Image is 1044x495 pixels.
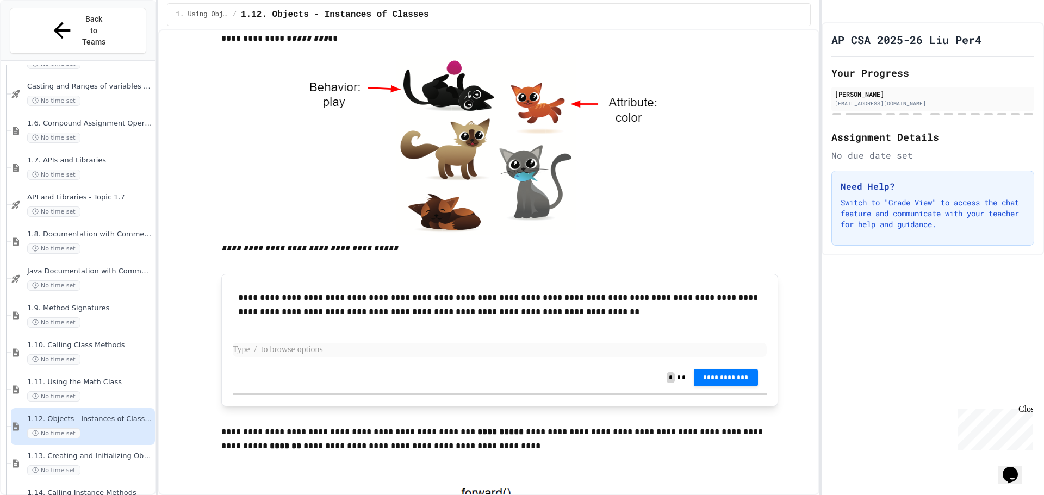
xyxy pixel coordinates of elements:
[27,452,153,461] span: 1.13. Creating and Initializing Objects: Constructors
[27,243,80,254] span: No time set
[10,8,146,54] button: Back to Teams
[4,4,75,69] div: Chat with us now!Close
[27,378,153,387] span: 1.11. Using the Math Class
[27,304,153,313] span: 1.9. Method Signatures
[27,170,80,180] span: No time set
[27,341,153,350] span: 1.10. Calling Class Methods
[27,230,153,239] span: 1.8. Documentation with Comments and Preconditions
[27,267,153,276] span: Java Documentation with Comments - Topic 1.8
[27,317,80,328] span: No time set
[27,354,80,365] span: No time set
[841,180,1025,193] h3: Need Help?
[176,10,228,19] span: 1. Using Objects and Methods
[241,8,429,21] span: 1.12. Objects - Instances of Classes
[233,10,237,19] span: /
[27,133,80,143] span: No time set
[27,119,153,128] span: 1.6. Compound Assignment Operators
[27,82,153,91] span: Casting and Ranges of variables - Quiz
[835,99,1031,108] div: [EMAIL_ADDRESS][DOMAIN_NAME]
[841,197,1025,230] p: Switch to "Grade View" to access the chat feature and communicate with your teacher for help and ...
[835,89,1031,99] div: [PERSON_NAME]
[831,149,1034,162] div: No due date set
[954,404,1033,450] iframe: chat widget
[27,391,80,402] span: No time set
[831,129,1034,145] h2: Assignment Details
[831,65,1034,80] h2: Your Progress
[27,96,80,106] span: No time set
[27,415,153,424] span: 1.12. Objects - Instances of Classes
[81,14,107,48] span: Back to Teams
[27,465,80,475] span: No time set
[831,32,981,47] h1: AP CSA 2025-26 Liu Per4
[27,193,153,202] span: API and Libraries - Topic 1.7
[27,428,80,438] span: No time set
[27,206,80,217] span: No time set
[998,452,1033,484] iframe: chat widget
[27,156,153,165] span: 1.7. APIs and Libraries
[27,280,80,291] span: No time set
